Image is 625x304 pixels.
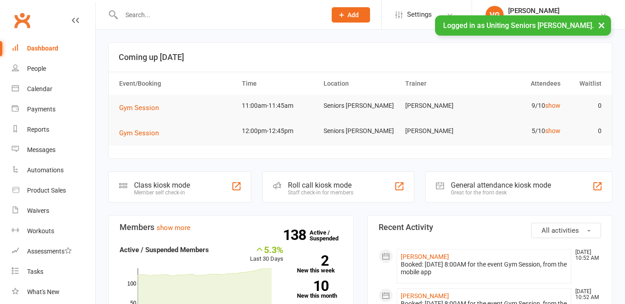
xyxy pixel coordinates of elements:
[508,15,600,23] div: Uniting Seniors [PERSON_NAME]
[119,128,165,138] button: Gym Session
[319,95,401,116] td: Seniors [PERSON_NAME]
[27,288,60,295] div: What's New
[27,248,72,255] div: Assessments
[379,223,602,232] h3: Recent Activity
[545,127,560,134] a: show
[401,292,449,299] a: [PERSON_NAME]
[12,99,95,120] a: Payments
[542,226,579,235] span: All activities
[115,72,238,95] th: Event/Booking
[283,228,310,242] strong: 138
[297,255,343,273] a: 2New this week
[27,106,56,113] div: Payments
[119,129,159,137] span: Gym Session
[451,189,551,196] div: Great for the front desk
[27,65,46,72] div: People
[119,102,165,113] button: Gym Session
[571,249,601,261] time: [DATE] 10:52 AM
[319,72,401,95] th: Location
[443,21,594,30] span: Logged in as Uniting Seniors [PERSON_NAME].
[12,180,95,201] a: Product Sales
[401,120,483,142] td: [PERSON_NAME]
[401,95,483,116] td: [PERSON_NAME]
[347,11,359,18] span: Add
[119,104,159,112] span: Gym Session
[250,244,283,264] div: Last 30 Days
[238,95,319,116] td: 11:00am-11:45am
[12,59,95,79] a: People
[508,7,600,15] div: [PERSON_NAME]
[593,15,610,35] button: ×
[565,120,606,142] td: 0
[297,281,343,299] a: 10New this month
[531,223,601,238] button: All activities
[483,120,565,142] td: 5/10
[12,201,95,221] a: Waivers
[12,221,95,241] a: Workouts
[27,187,66,194] div: Product Sales
[120,246,209,254] strong: Active / Suspended Members
[407,5,432,25] span: Settings
[12,262,95,282] a: Tasks
[27,268,43,275] div: Tasks
[545,102,560,109] a: show
[401,261,568,276] div: Booked: [DATE] 8:00AM for the event Gym Session, from the mobile app
[27,166,64,174] div: Automations
[332,7,370,23] button: Add
[288,189,353,196] div: Staff check-in for members
[12,120,95,140] a: Reports
[486,6,504,24] div: VG
[12,160,95,180] a: Automations
[12,241,95,262] a: Assessments
[297,254,329,267] strong: 2
[134,181,190,189] div: Class kiosk mode
[157,224,190,232] a: show more
[451,181,551,189] div: General attendance kiosk mode
[27,146,56,153] div: Messages
[12,140,95,160] a: Messages
[250,244,283,254] div: 5.3%
[238,120,319,142] td: 12:00pm-12:45pm
[571,289,601,300] time: [DATE] 10:52 AM
[27,227,54,235] div: Workouts
[401,72,483,95] th: Trainer
[288,181,353,189] div: Roll call kiosk mode
[27,207,49,214] div: Waivers
[27,45,58,52] div: Dashboard
[483,95,565,116] td: 9/10
[319,120,401,142] td: Seniors [PERSON_NAME]
[12,282,95,302] a: What's New
[27,85,52,92] div: Calendar
[565,95,606,116] td: 0
[310,223,349,248] a: 138Active / Suspended
[565,72,606,95] th: Waitlist
[483,72,565,95] th: Attendees
[120,223,343,232] h3: Members
[119,9,320,21] input: Search...
[134,189,190,196] div: Member self check-in
[12,79,95,99] a: Calendar
[27,126,49,133] div: Reports
[119,53,602,62] h3: Coming up [DATE]
[401,253,449,260] a: [PERSON_NAME]
[238,72,319,95] th: Time
[12,38,95,59] a: Dashboard
[297,279,329,293] strong: 10
[11,9,33,32] a: Clubworx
